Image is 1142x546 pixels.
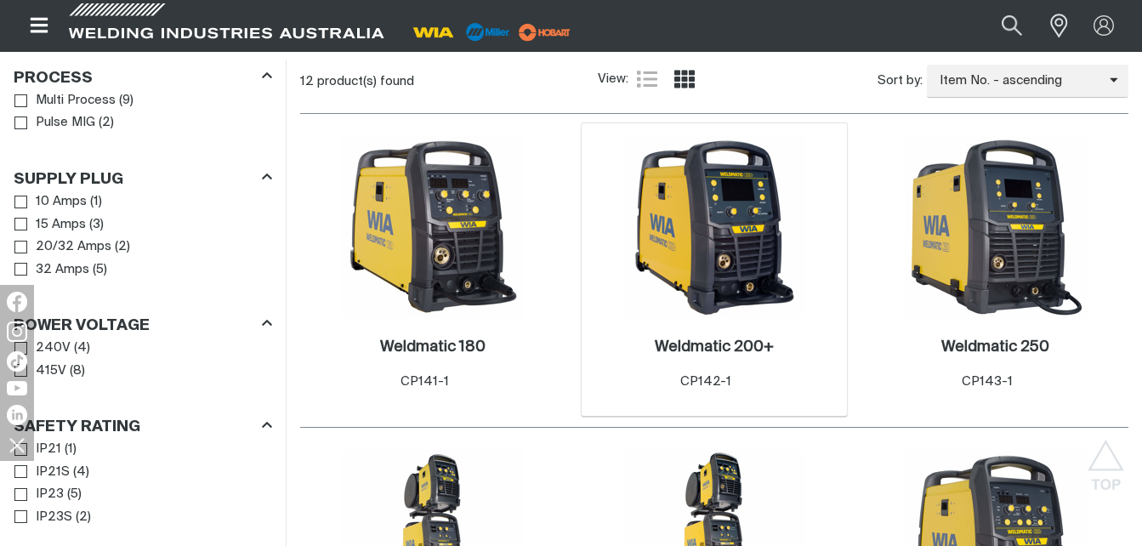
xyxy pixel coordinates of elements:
span: 32 Amps [36,260,89,280]
img: Facebook [7,292,27,312]
img: YouTube [7,381,27,395]
span: 10 Amps [36,192,87,212]
span: IP21S [36,463,70,482]
h3: Safety Rating [14,418,140,437]
a: 10 Amps [14,191,87,213]
div: Supply Plug [14,167,272,190]
a: 20/32 Amps [14,236,111,259]
a: IP21S [14,461,70,484]
img: Weldmatic 180 [342,136,524,318]
h3: Power Voltage [14,316,150,336]
img: TikTok [7,351,27,372]
ul: Supply Plug [14,191,271,281]
h3: Supply Plug [14,170,123,190]
span: 20/32 Amps [36,237,111,257]
span: 415V [36,361,66,381]
span: product(s) found [317,75,414,88]
a: Weldmatic 200+ [655,338,774,357]
button: Search products [983,7,1041,45]
span: ( 2 ) [76,508,91,527]
img: Weldmatic 200+ [623,136,805,318]
span: CP141-1 [401,375,449,388]
div: 12 [300,73,598,90]
a: 240V [14,337,71,360]
span: IP23 [36,485,64,504]
h3: Process [14,69,93,88]
span: IP23S [36,508,72,527]
a: miller [514,26,576,38]
span: 15 Amps [36,215,86,235]
a: 415V [14,360,66,383]
ul: Safety Rating [14,438,271,528]
a: List view [637,69,657,89]
a: Weldmatic 180 [380,338,486,357]
a: IP23S [14,506,72,529]
a: Pulse MIG [14,111,95,134]
a: IP21 [14,438,61,461]
span: View: [598,70,628,89]
span: ( 4 ) [73,463,89,482]
span: ( 2 ) [115,237,130,257]
img: hide socials [3,430,31,459]
span: CP143-1 [962,375,1013,388]
span: 240V [36,338,71,358]
span: ( 9 ) [119,91,134,111]
span: Sort by: [878,71,923,91]
h2: Weldmatic 250 [941,339,1049,355]
span: CP142-1 [680,375,731,388]
span: ( 5 ) [67,485,82,504]
a: Weldmatic 250 [941,338,1049,357]
span: Pulse MIG [36,113,95,133]
img: Weldmatic 250 [905,136,1087,318]
ul: Process [14,89,271,134]
span: ( 8 ) [70,361,85,381]
section: Product list controls [300,60,1128,103]
span: ( 4 ) [74,338,90,358]
div: Power Voltage [14,314,272,337]
h2: Weldmatic 180 [380,339,486,355]
ul: Power Voltage [14,337,271,382]
img: LinkedIn [7,405,27,425]
a: 32 Amps [14,259,89,282]
span: Item No. - ascending [927,71,1110,91]
a: IP23 [14,483,64,506]
span: ( 2 ) [99,113,114,133]
div: Safety Rating [14,415,272,438]
button: Scroll to top [1087,440,1125,478]
input: Product name or item number... [962,7,1041,45]
span: ( 3 ) [89,215,104,235]
span: ( 5 ) [93,260,107,280]
span: ( 1 ) [65,440,77,459]
img: Instagram [7,321,27,342]
span: ( 1 ) [90,192,102,212]
h2: Weldmatic 200+ [655,339,774,355]
a: Multi Process [14,89,116,112]
img: miller [514,20,576,45]
span: Multi Process [36,91,116,111]
a: 15 Amps [14,213,86,236]
span: IP21 [36,440,61,459]
div: Process [14,65,272,88]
